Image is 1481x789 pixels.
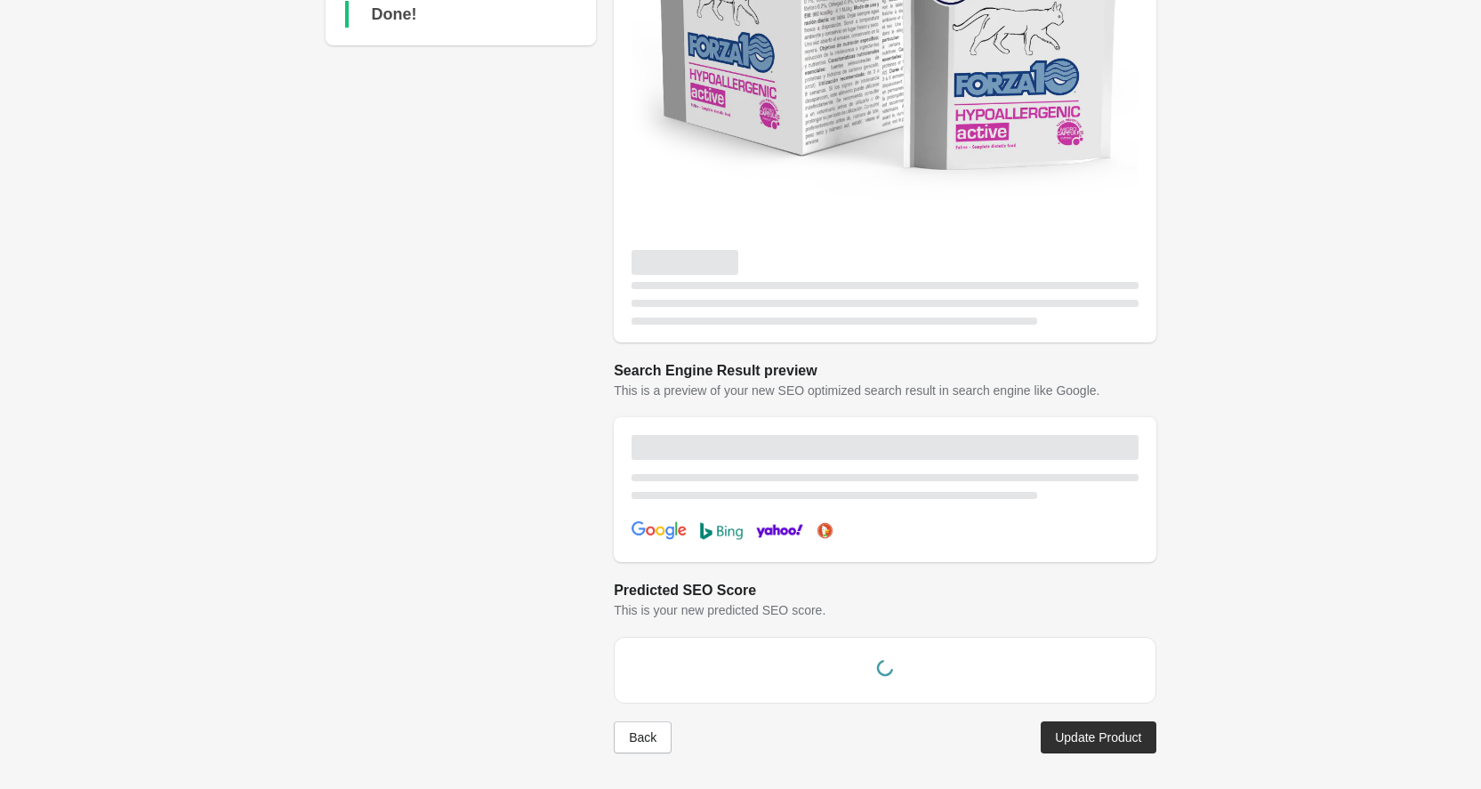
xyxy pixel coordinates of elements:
[809,521,841,540] img: duckduckgo-9296ea666b33cc21a1b3646608c049a2adb471023ec4547030f9c0888b093ea3.png
[632,521,687,540] img: google-7db8ea4f97d2f7e91f6dc04224da29ca421b9c864e7b870c42f5917e299b1774.png
[614,360,1155,382] h2: Search Engine Result preview
[1055,730,1141,745] div: Update Product
[1041,721,1155,753] button: Update Product
[614,721,672,753] button: Back
[756,518,803,544] img: yahoo-cf26812ce9192cbb6d8fdd3b07898d376d74e5974f6533aaba4bf5d5b451289c.png
[629,730,656,745] div: Back
[614,383,1099,398] span: This is a preview of your new SEO optimized search result in search engine like Google.
[614,603,825,617] span: This is your new predicted SEO score.
[700,522,742,540] img: bing-b792579f80685e49055916f9e67a0c8ab2d0b2400f22ee539d8172f7144135be.png
[614,580,1155,601] h2: Predicted SEO Score
[372,1,417,28] div: Done!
